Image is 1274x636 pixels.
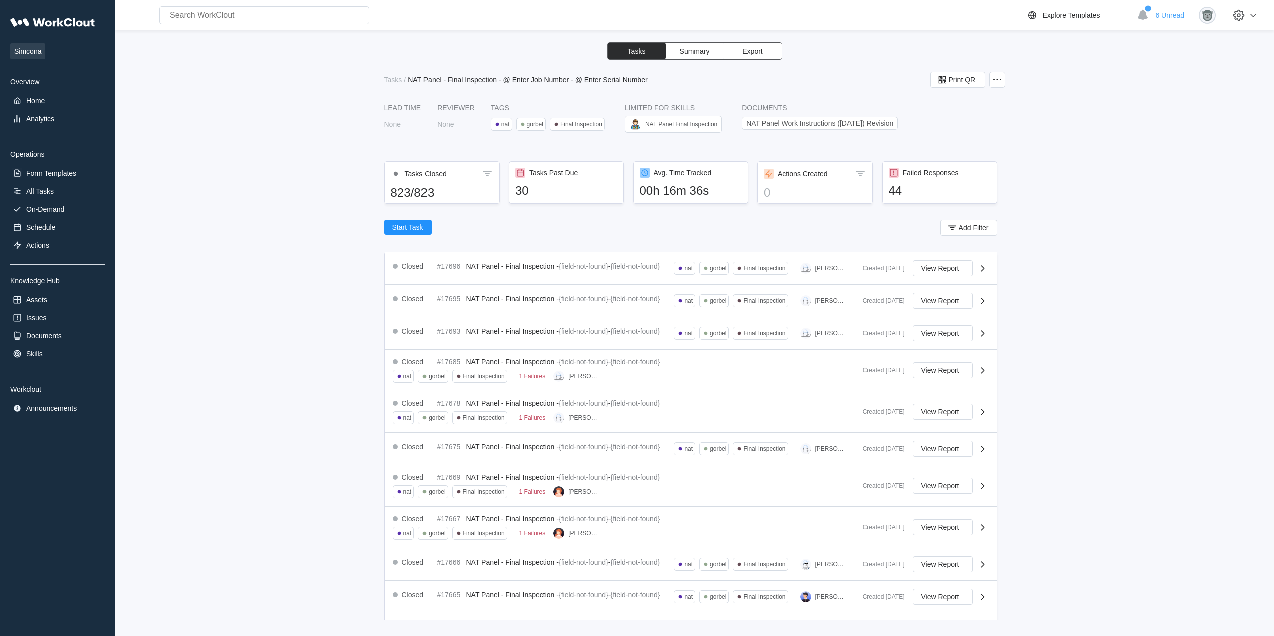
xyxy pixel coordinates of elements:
div: nat [501,121,510,128]
div: gorbel [429,414,445,421]
div: On-Demand [26,205,64,213]
div: nat [684,561,693,568]
img: user-2.png [553,528,564,539]
span: NAT Panel - Final Inspection - [466,358,559,366]
div: gorbel [710,561,726,568]
div: Closed [402,295,424,303]
div: #17693 [437,327,462,335]
span: - [608,473,611,481]
img: user-5.png [800,591,811,602]
div: Closed [402,358,424,366]
div: nat [403,530,412,537]
div: [PERSON_NAME] [815,593,846,600]
a: NAT Panel Work Instructions ([DATE]) Revision [746,119,893,127]
div: Operations [10,150,105,158]
a: Closed#17685NAT Panel - Final Inspection -{field-not-found}-{field-not-found}natgorbelFinal Inspe... [385,350,997,391]
a: Form Templates [10,166,105,180]
button: View Report [913,404,973,420]
span: 6 Unread [1155,11,1184,19]
span: Simcona [10,43,45,59]
button: Summary [666,43,724,59]
div: Skills [26,350,43,358]
div: Closed [402,399,424,407]
div: Failed Responses [903,169,959,177]
div: Analytics [26,115,54,123]
img: clout-09.png [800,263,811,274]
span: View Report [921,408,959,415]
img: clout-09.png [800,328,811,339]
div: Tags [491,104,609,112]
mark: {field-not-found} [559,443,608,451]
span: Start Task [392,224,423,231]
div: nat [684,330,693,337]
mark: {field-not-found} [610,358,660,366]
div: [PERSON_NAME] [568,373,599,380]
div: 1 Failures [519,373,546,380]
mark: {field-not-found} [610,295,660,303]
span: View Report [921,561,959,568]
span: Add Filter [959,224,989,231]
button: View Report [913,478,973,494]
a: Analytics [10,112,105,126]
div: nat [403,488,412,495]
span: NAT Panel - Final Inspection - [466,443,559,451]
button: Start Task [384,220,432,235]
div: [PERSON_NAME] [815,297,846,304]
span: - [608,295,611,303]
div: [PERSON_NAME] [815,330,846,337]
div: Closed [402,443,424,451]
div: Final Inspection [560,121,602,128]
div: [PERSON_NAME] [815,561,846,568]
span: Summary [680,48,710,55]
div: Workclout [10,385,105,393]
span: View Report [921,593,959,600]
div: #17669 [437,473,462,481]
mark: {field-not-found} [610,473,660,481]
span: - [608,515,611,523]
div: [PERSON_NAME] [568,488,599,495]
div: [PERSON_NAME] [815,265,846,272]
span: - [608,591,611,599]
img: worker-1.png [629,118,641,130]
a: Home [10,94,105,108]
a: Actions [10,238,105,252]
img: clout-09.png [553,371,564,382]
div: Created [DATE] [855,367,905,374]
span: View Report [921,265,959,272]
div: #17665 [437,591,462,599]
button: Add Filter [940,220,997,236]
div: Final Inspection [743,593,785,600]
div: All Tasks [26,187,54,195]
a: Assets [10,293,105,307]
button: Export [724,43,782,59]
div: None [437,120,454,128]
div: Created [DATE] [855,408,905,415]
div: Final Inspection [743,445,785,452]
div: nat [684,445,693,452]
div: Closed [402,473,424,481]
a: On-Demand [10,202,105,216]
mark: {field-not-found} [559,515,608,523]
div: Tasks [384,76,402,84]
div: Closed [402,515,424,523]
div: nat [684,265,693,272]
div: Created [DATE] [855,593,905,600]
div: Issues [26,314,46,322]
mark: {field-not-found} [559,327,608,335]
mark: {field-not-found} [610,558,660,566]
span: View Report [921,367,959,374]
button: View Report [913,293,973,309]
mark: {field-not-found} [610,443,660,451]
a: Tasks [384,76,404,84]
div: #17666 [437,558,462,566]
span: NAT Panel - Final Inspection - [466,558,559,566]
div: Created [DATE] [855,561,905,568]
a: Closed#17693NAT Panel - Final Inspection -{field-not-found}-{field-not-found}natgorbelFinal Inspe... [385,317,997,350]
button: View Report [913,362,973,378]
span: - [608,443,611,451]
div: 1 Failures [519,488,546,495]
div: #17685 [437,358,462,366]
mark: {field-not-found} [559,558,608,566]
div: Final Inspection [463,414,505,421]
a: Documents [10,329,105,343]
